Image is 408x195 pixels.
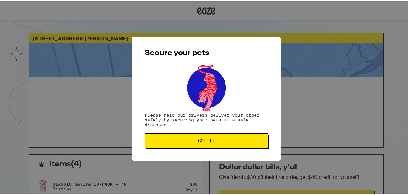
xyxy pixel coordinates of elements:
[145,111,268,126] p: Please help our drivers deliver your order safely by securing your pets at a safe distance.
[181,62,231,111] img: pets
[145,132,268,147] button: Got it
[198,137,214,142] span: Got it
[145,48,268,56] h2: Secure your pets
[4,4,44,9] span: Hi. Need any help?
